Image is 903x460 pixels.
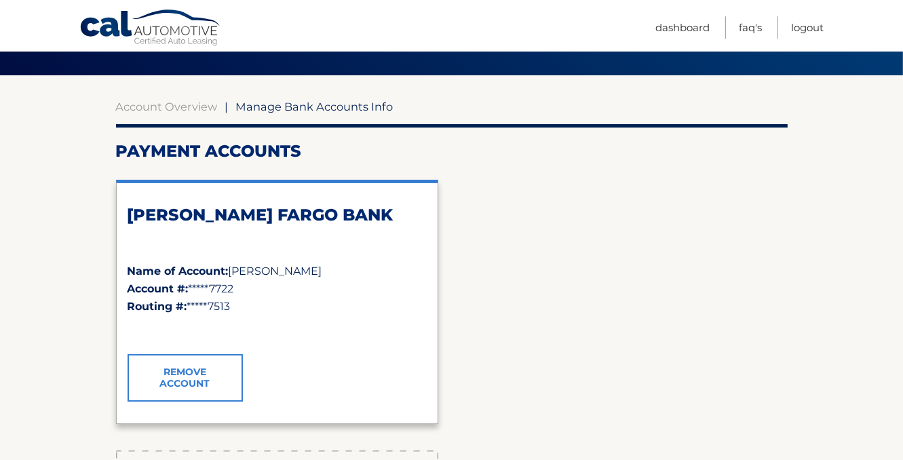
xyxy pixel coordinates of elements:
[739,16,762,39] a: FAQ's
[225,100,229,113] span: |
[229,265,322,277] span: [PERSON_NAME]
[128,354,243,402] a: Remove Account
[236,100,393,113] span: Manage Bank Accounts Info
[128,323,136,336] span: ✓
[116,100,218,113] a: Account Overview
[128,282,189,295] strong: Account #:
[128,300,187,313] strong: Routing #:
[655,16,710,39] a: Dashboard
[128,205,427,225] h2: [PERSON_NAME] FARGO BANK
[128,265,229,277] strong: Name of Account:
[79,9,222,48] a: Cal Automotive
[116,141,788,161] h2: Payment Accounts
[791,16,824,39] a: Logout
